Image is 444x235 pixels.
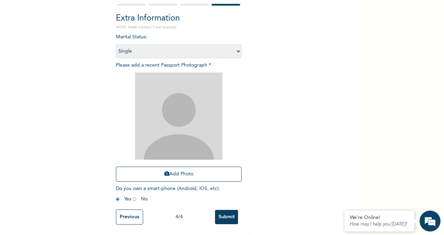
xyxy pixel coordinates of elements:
span: Marital Status : [116,35,242,54]
div: 4 / 4 [143,213,215,221]
img: Crop [135,73,222,160]
div: FAQs [68,198,133,220]
span: Conversation [3,210,68,215]
button: Add Photo [116,167,242,182]
div: Chat with us now [36,39,117,48]
input: Previous [116,210,143,225]
div: Minimize live chat window [114,3,131,20]
span: We're online! [40,79,96,150]
div: We're Online! [350,215,409,221]
span: Do you own a smart-phone (Android, iOS, etc) : Yes No [116,186,220,202]
textarea: Type your message and hit 'Enter' [3,174,133,198]
input: Submit [215,210,238,224]
span: Please add a recent Passport Photograph [116,63,242,185]
img: d_794563401_company_1708531726252_794563401 [13,35,28,52]
p: How may I help you today? [350,222,409,227]
p: NOTE: Fields marked (*) are required [116,25,242,30]
h2: Extra Information [116,12,242,25]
